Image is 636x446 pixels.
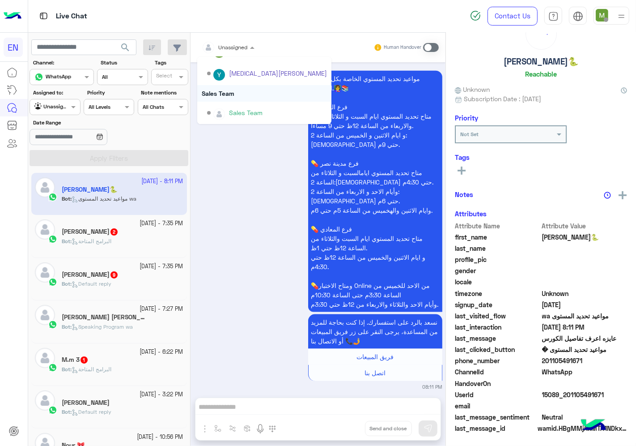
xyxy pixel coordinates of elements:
[87,89,133,97] label: Priority
[48,235,57,244] img: WhatsApp
[455,300,540,309] span: signup_date
[455,390,540,399] span: UserId
[4,7,21,26] img: Logo
[455,255,540,264] span: profile_pic
[35,390,55,411] img: defaultAdmin.png
[72,238,111,244] span: البرامج المتاحة
[542,401,628,411] span: null
[72,280,111,287] span: Default reply
[460,131,479,137] b: Not Set
[455,412,540,422] span: last_message_sentiment
[578,410,609,442] img: hulul-logo.png
[72,366,111,373] span: البرامج المتاحة
[62,280,72,287] b: :
[101,59,147,67] label: Status
[423,383,442,390] small: 08:11 PM
[140,348,183,356] small: [DATE] - 6:22 PM
[455,289,540,298] span: timezone
[62,271,119,279] h5: shehab elnady
[455,367,540,377] span: ChannelId
[542,345,628,354] span: مواعيد تحديد المستوى �
[62,313,147,321] h5: Mona Osama 🎀
[455,356,540,365] span: phone_number
[219,44,248,51] span: Unassigned
[455,334,540,343] span: last_message
[542,311,628,321] span: مواعيد تحديد المستوى wa
[455,190,473,198] h6: Notes
[35,305,55,325] img: defaultAdmin.png
[538,424,627,433] span: wamid.HBgMMjAxMTA1NDkxNjcxFQIAEhgUM0FBNDQ4NzY3RjgwOEY4NTMxQjEA
[38,10,49,21] img: tab
[455,311,540,321] span: last_visited_flow
[213,69,225,81] img: ACg8ocI6MlsIVUV_bq7ynHKXRHAHHf_eEJuK8wzlPyPcd5DXp5YqWA=s96-c
[33,59,93,67] label: Channel:
[35,262,55,283] img: defaultAdmin.png
[455,266,540,275] span: gender
[137,433,183,442] small: [DATE] - 10:56 PM
[542,289,628,298] span: Unknown
[62,366,72,373] b: :
[72,323,133,330] span: Speaking Program wa
[455,345,540,354] span: last_clicked_button
[542,300,628,309] span: 2025-10-11T17:10:13.671Z
[455,210,487,218] h6: Attributes
[197,85,331,102] div: Sales Team
[81,356,88,364] span: 1
[455,85,490,94] span: Unknown
[62,228,119,236] h5: Omar Nabil
[72,408,111,415] span: Default reply
[464,94,541,103] span: Subscription Date : [DATE]
[542,266,628,275] span: null
[488,7,538,26] a: Contact Us
[455,322,540,332] span: last_interaction
[30,150,188,166] button: Apply Filters
[542,412,628,422] span: 0
[35,348,55,368] img: defaultAdmin.png
[48,320,57,329] img: WhatsApp
[455,221,540,231] span: Attribute Name
[528,21,554,47] div: loading...
[548,11,559,21] img: tab
[48,363,57,372] img: WhatsApp
[542,334,628,343] span: عايزه اعرف تفاصيل الكورس
[542,379,628,388] span: null
[455,153,627,161] h6: Tags
[4,38,23,57] div: EN
[120,42,131,53] span: search
[197,57,331,124] ng-dropdown-panel: Options list
[455,232,540,242] span: first_name
[365,421,412,436] button: Send and close
[62,323,70,330] span: Bot
[504,56,578,67] h5: [PERSON_NAME]🐍
[455,244,540,253] span: last_name
[455,114,478,122] h6: Priority
[542,367,628,377] span: 2
[525,70,557,78] h6: Reachable
[455,379,540,388] span: HandoverOn
[110,271,118,279] span: 9
[470,10,481,21] img: spinner
[542,322,628,332] span: 2025-10-11T17:11:49.403Z
[544,7,562,26] a: tab
[141,89,187,97] label: Note mentions
[62,408,72,415] b: :
[35,219,55,240] img: defaultAdmin.png
[62,238,72,244] b: :
[384,44,421,51] small: Human Handover
[62,399,110,407] h5: زينب سيد لبنه
[542,277,628,287] span: null
[62,238,70,244] span: Bot
[62,408,70,415] span: Bot
[62,366,70,373] span: Bot
[356,353,394,360] span: فريق المبيعات
[110,228,118,236] span: 2
[140,390,183,399] small: [DATE] - 3:22 PM
[114,39,136,59] button: search
[596,9,608,21] img: userImage
[229,69,327,78] div: [MEDICAL_DATA][PERSON_NAME]
[62,280,70,287] span: Bot
[140,219,183,228] small: [DATE] - 7:35 PM
[33,119,133,127] label: Date Range
[542,232,628,242] span: Amol🐍
[62,323,72,330] b: :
